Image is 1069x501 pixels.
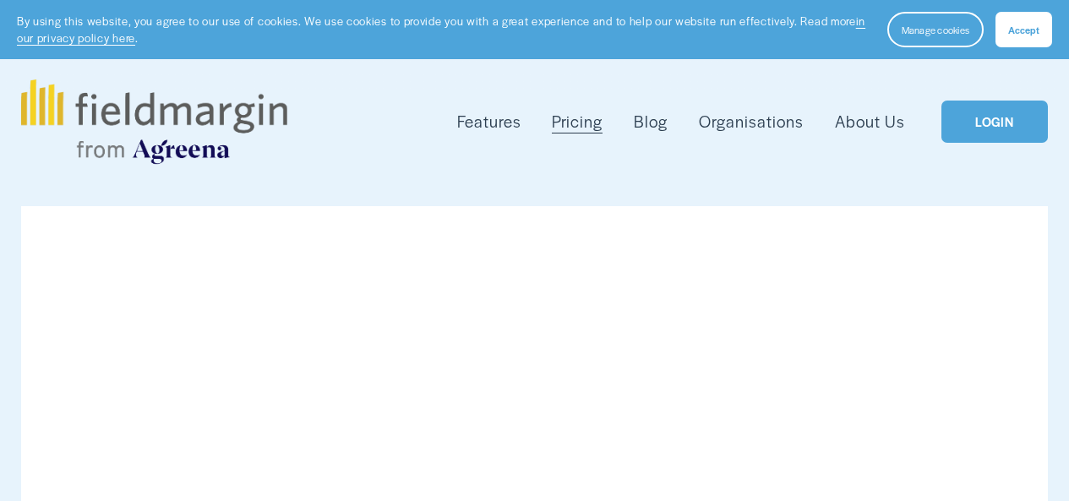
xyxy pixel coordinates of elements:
[699,108,804,135] a: Organisations
[634,108,668,135] a: Blog
[17,13,870,46] p: By using this website, you agree to our use of cookies. We use cookies to provide you with a grea...
[457,110,521,133] span: Features
[887,12,984,47] button: Manage cookies
[1008,23,1039,36] span: Accept
[552,108,603,135] a: Pricing
[995,12,1052,47] button: Accept
[457,108,521,135] a: folder dropdown
[902,23,969,36] span: Manage cookies
[21,79,286,164] img: fieldmargin.com
[835,108,905,135] a: About Us
[941,101,1048,144] a: LOGIN
[17,13,865,46] a: in our privacy policy here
